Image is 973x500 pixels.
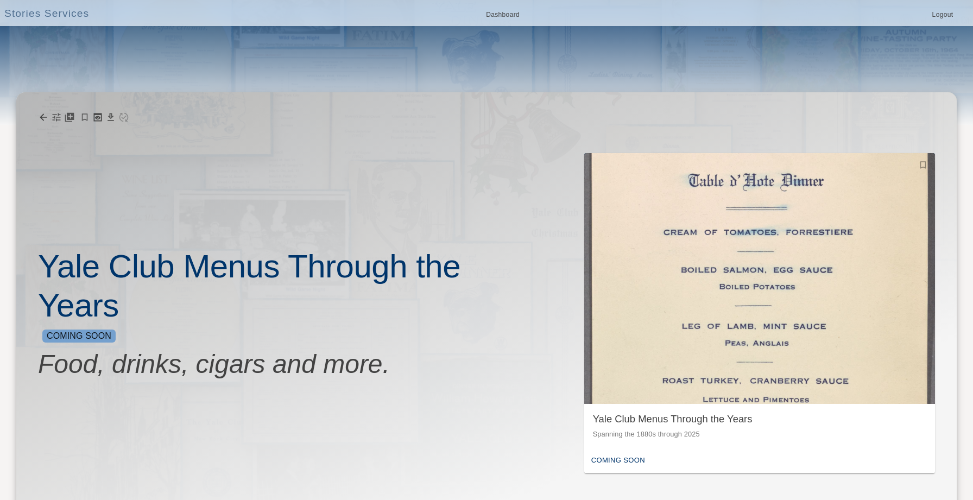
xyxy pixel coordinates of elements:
[584,153,935,404] img: Yale Club Menus Through the Years
[77,110,92,125] button: Feature this Collection?
[47,330,111,343] p: Coming Soon
[92,112,103,123] a: Preview Live Collection
[105,112,116,123] button: Download Collection
[589,452,648,469] div: Coming Soon
[593,413,926,426] div: Yale Club Menus Through the Years
[584,153,935,473] button: Feature this Story?Yale Club Menus Through the YearsSpanning the 1880s through 2025Coming Soon
[4,6,89,22] a: Stories Services
[925,9,960,22] a: Logout
[915,157,931,173] button: Feature this Story?
[38,247,545,325] h2: Yale Club Menus Through the Years
[64,112,75,123] button: Add Story
[38,112,49,123] a: Back to "The Yale Club of New York City" project
[482,9,524,22] a: Dashboard
[593,429,926,439] p: Spanning the 1880s through 2025
[51,112,62,123] button: Edit "Yale Club Menus Through the Years" collection
[38,349,545,379] h3: Food, drinks, cigars and more.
